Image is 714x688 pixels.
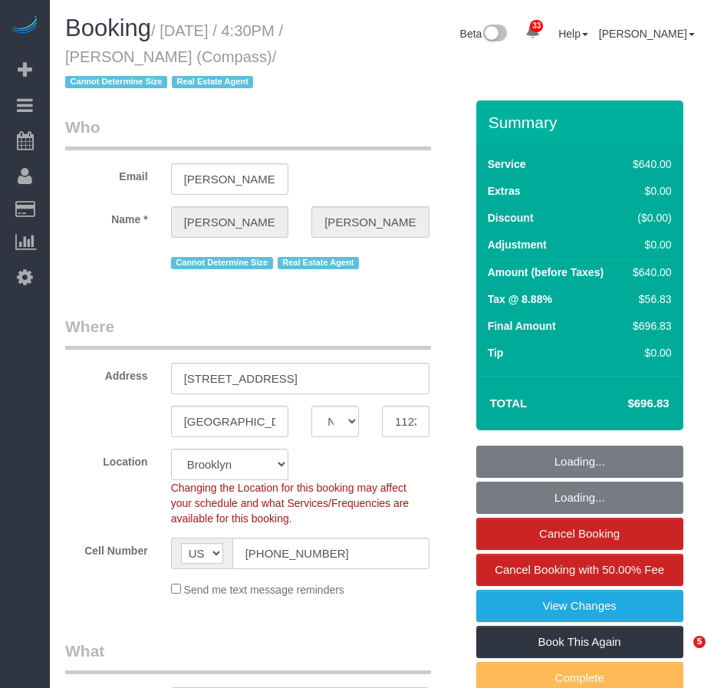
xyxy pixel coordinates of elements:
[54,449,160,469] label: Location
[488,237,547,252] label: Adjustment
[65,22,283,91] small: / [DATE] / 4:30PM / [PERSON_NAME] (Compass)
[627,345,671,360] div: $0.00
[65,640,431,674] legend: What
[171,482,410,525] span: Changing the Location for this booking may affect your schedule and what Services/Frequencies are...
[627,265,671,280] div: $640.00
[488,210,534,225] label: Discount
[65,15,151,41] span: Booking
[476,554,683,586] a: Cancel Booking with 50.00% Fee
[489,114,676,131] h3: Summary
[627,183,671,199] div: $0.00
[627,210,671,225] div: ($0.00)
[495,563,664,576] span: Cancel Booking with 50.00% Fee
[581,397,669,410] h4: $696.83
[490,397,528,410] strong: Total
[488,183,521,199] label: Extras
[184,584,344,596] span: Send me text message reminders
[172,76,253,88] span: Real Estate Agent
[54,206,160,227] label: Name *
[558,28,588,40] a: Help
[65,76,167,88] span: Cannot Determine Size
[488,318,556,334] label: Final Amount
[488,265,604,280] label: Amount (before Taxes)
[311,206,429,238] input: Last Name
[627,318,671,334] div: $696.83
[530,20,543,32] span: 33
[476,626,683,658] a: Book This Again
[54,163,160,184] label: Email
[476,590,683,622] a: View Changes
[488,345,504,360] label: Tip
[54,538,160,558] label: Cell Number
[171,406,289,437] input: City
[54,363,160,384] label: Address
[278,257,359,269] span: Real Estate Agent
[627,237,671,252] div: $0.00
[518,15,548,49] a: 33
[627,291,671,307] div: $56.83
[488,291,552,307] label: Tax @ 8.88%
[171,257,273,269] span: Cannot Determine Size
[488,156,526,172] label: Service
[9,15,40,37] img: Automaid Logo
[232,538,429,569] input: Cell Number
[171,206,289,238] input: First Name
[171,163,289,195] input: Email
[460,28,508,40] a: Beta
[65,116,431,150] legend: Who
[382,406,429,437] input: Zip Code
[627,156,671,172] div: $640.00
[662,636,699,673] iframe: Intercom live chat
[65,315,431,350] legend: Where
[599,28,695,40] a: [PERSON_NAME]
[476,518,683,550] a: Cancel Booking
[482,25,507,44] img: New interface
[693,636,706,648] span: 5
